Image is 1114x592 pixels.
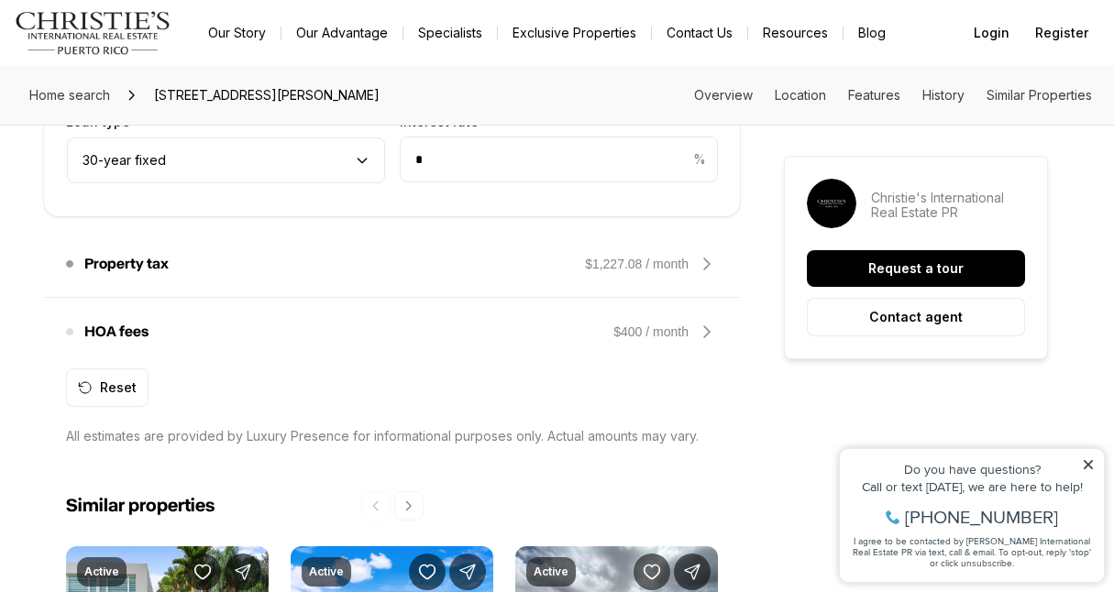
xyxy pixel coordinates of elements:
a: Skip to: History [922,87,965,103]
div: $1,227.08 / month [585,255,689,273]
a: Skip to: Location [775,87,826,103]
div: Call or text [DATE], we are here to help! [19,59,265,71]
p: Request a tour [868,261,964,276]
a: Blog [844,20,900,46]
a: Specialists [403,20,497,46]
div: Loan detailsLoan type is the length of the loan program. The default is 30 years, but you can adj... [66,100,718,205]
p: All estimates are provided by Luxury Presence for informational purposes only. Actual amounts may... [66,429,699,444]
button: Register [1024,15,1099,51]
button: Save Property: 40 CALLE CAOBA [184,554,221,590]
div: Property tax$1,227.08 / month [66,242,718,286]
input: Interest rate% [401,137,690,181]
button: Previous properties [361,491,391,521]
div: Do you have questions? [19,41,265,54]
p: Contact agent [869,310,963,324]
button: Reset [66,368,149,407]
span: I agree to be contacted by [PERSON_NAME] International Real Estate PR via text, call & email. To ... [23,113,261,148]
img: logo [15,11,171,55]
span: [PHONE_NUMBER] [75,86,228,104]
button: Login [963,15,1020,51]
button: Save Property: 13-12 SANTANDER ST, TORRIMAR #12-13 [409,554,446,590]
a: Skip to: Similar Properties [987,87,1092,103]
a: Resources [748,20,843,46]
a: Home search [22,81,117,110]
button: Contact agent [807,298,1025,336]
p: Property tax [84,257,169,271]
div: HOA fees$400 / month [66,310,718,354]
button: Save Property: 162 St. MONTEAZUL #162 [634,554,670,590]
p: Active [309,565,344,579]
p: HOA fees [84,324,149,339]
span: Register [1035,26,1088,40]
button: Share Property [225,554,261,590]
nav: Page section menu [694,88,1092,103]
label: Interest rate [400,115,719,183]
button: Request a tour [807,250,1025,287]
span: % [693,151,706,167]
a: Our Story [193,20,281,46]
h2: Similar properties [66,495,215,517]
button: Share Property [674,554,711,590]
span: Home search [29,87,110,103]
button: Contact Us [652,20,747,46]
a: Skip to: Features [848,87,900,103]
button: Loan type [67,137,386,183]
p: Active [534,565,568,579]
label: Loan type [66,115,385,183]
span: [STREET_ADDRESS][PERSON_NAME] [147,81,387,110]
div: Reset [78,380,137,395]
a: Exclusive Properties [498,20,651,46]
button: Next properties [394,491,424,521]
p: Active [84,565,119,579]
p: Christie's International Real Estate PR [871,191,1025,220]
a: Our Advantage [281,20,403,46]
span: Login [974,26,1009,40]
button: Share Property [449,554,486,590]
div: $400 / month [613,323,689,341]
a: Skip to: Overview [694,87,753,103]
